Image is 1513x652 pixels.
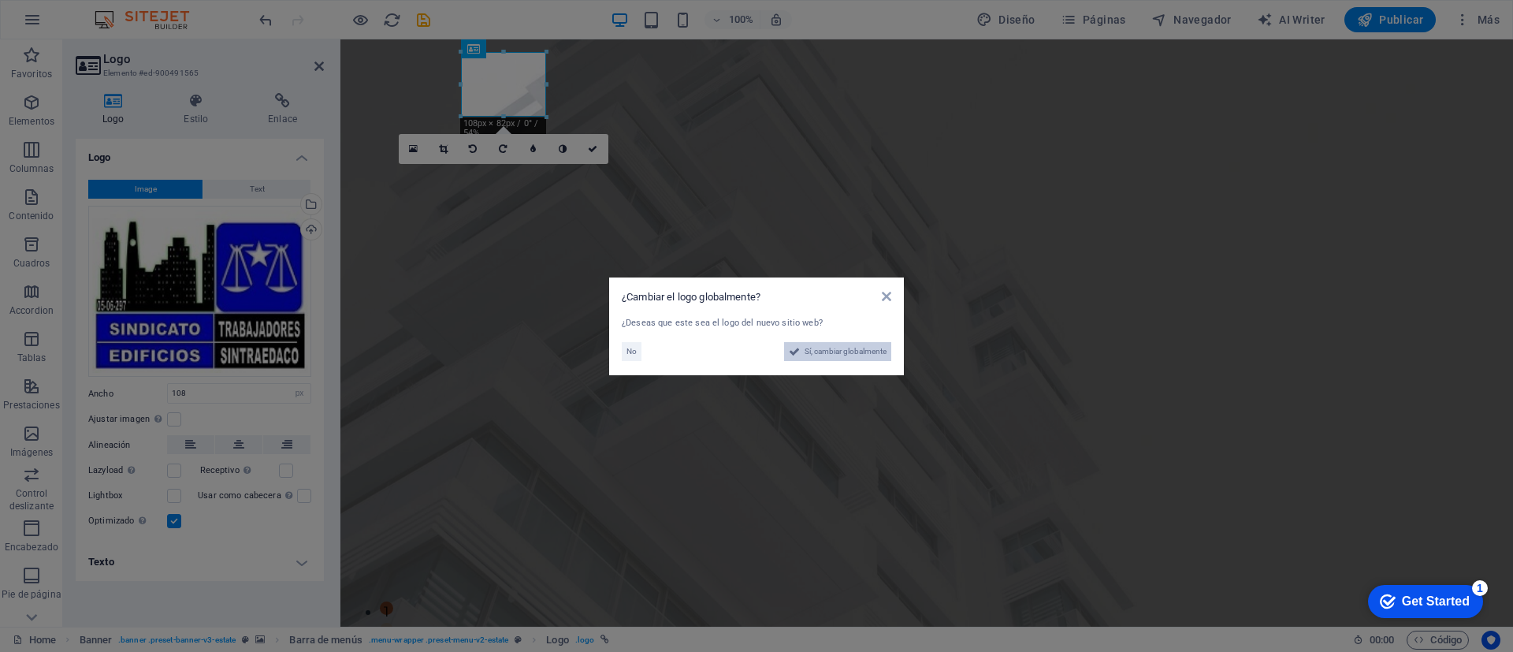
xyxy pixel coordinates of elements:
[784,342,891,361] button: Sí, cambiar globalmente
[39,583,53,597] button: 2
[117,3,132,19] div: 1
[626,342,637,361] span: No
[622,291,760,303] span: ¿Cambiar el logo globalmente?
[39,562,53,576] button: 1
[13,8,128,41] div: Get Started 1 items remaining, 80% complete
[622,342,641,361] button: No
[46,17,114,32] div: Get Started
[805,342,887,361] span: Sí, cambiar globalmente
[622,317,891,330] div: ¿Deseas que este sea el logo del nuevo sitio web?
